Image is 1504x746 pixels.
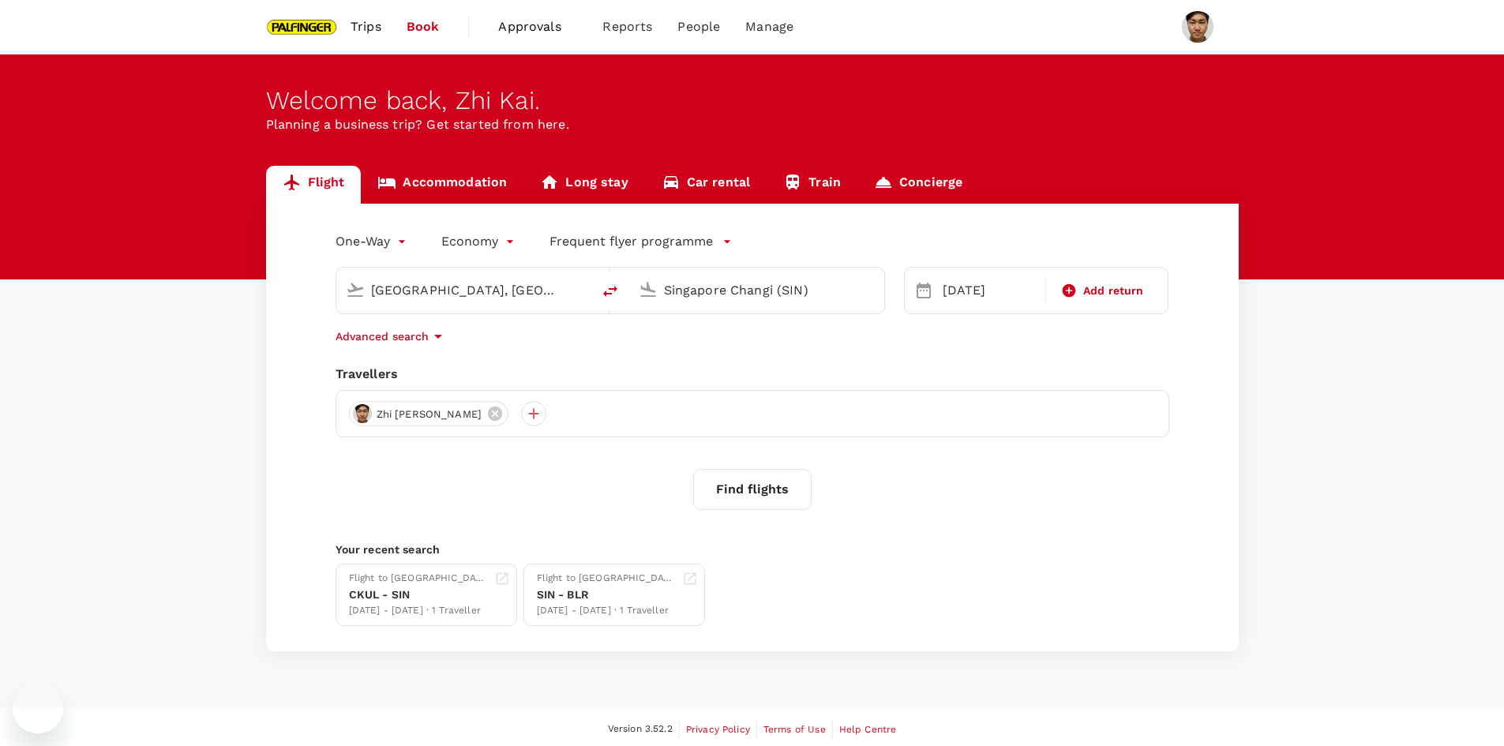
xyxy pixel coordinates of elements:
[266,166,362,204] a: Flight
[763,721,826,738] a: Terms of Use
[537,571,676,587] div: Flight to [GEOGRAPHIC_DATA]
[523,166,644,204] a: Long stay
[602,17,652,36] span: Reports
[591,272,629,310] button: delete
[537,603,676,619] div: [DATE] - [DATE] · 1 Traveller
[498,17,577,36] span: Approvals
[686,721,750,738] a: Privacy Policy
[677,17,720,36] span: People
[549,232,713,251] p: Frequent flyer programme
[266,115,1239,134] p: Planning a business trip? Get started from here.
[1083,283,1144,299] span: Add return
[349,571,488,587] div: Flight to [GEOGRAPHIC_DATA]
[745,17,793,36] span: Manage
[407,17,440,36] span: Book
[336,327,448,346] button: Advanced search
[693,469,812,510] button: Find flights
[664,278,851,302] input: Going to
[336,328,429,344] p: Advanced search
[549,232,732,251] button: Frequent flyer programme
[349,401,509,426] div: Zhi [PERSON_NAME]
[336,542,1169,557] p: Your recent search
[767,166,857,204] a: Train
[441,229,518,254] div: Economy
[336,365,1169,384] div: Travellers
[13,683,63,733] iframe: Button to launch messaging window
[336,229,410,254] div: One-Way
[361,166,523,204] a: Accommodation
[857,166,979,204] a: Concierge
[266,86,1239,115] div: Welcome back , Zhi Kai .
[367,407,492,422] span: Zhi [PERSON_NAME]
[537,587,676,603] div: SIN - BLR
[353,404,372,423] img: avatar-664c4aa9c37ad.jpeg
[351,17,381,36] span: Trips
[349,587,488,603] div: CKUL - SIN
[349,603,488,619] div: [DATE] - [DATE] · 1 Traveller
[763,724,826,735] span: Terms of Use
[580,288,583,291] button: Open
[266,9,339,44] img: Palfinger Asia Pacific Pte Ltd
[873,288,876,291] button: Open
[371,278,558,302] input: Depart from
[645,166,767,204] a: Car rental
[839,724,897,735] span: Help Centre
[839,721,897,738] a: Help Centre
[936,275,1042,306] div: [DATE]
[686,724,750,735] span: Privacy Policy
[1182,11,1213,43] img: Zhi Kai Loh
[608,722,673,737] span: Version 3.52.2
